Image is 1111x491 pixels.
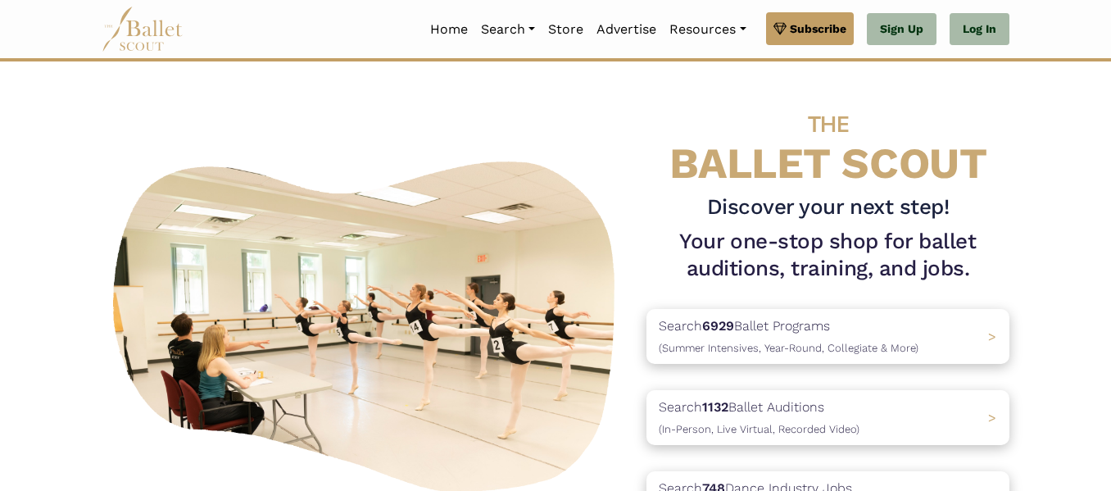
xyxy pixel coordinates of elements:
[663,12,752,47] a: Resources
[867,13,936,46] a: Sign Up
[659,342,918,354] span: (Summer Intensives, Year-Round, Collegiate & More)
[646,94,1009,187] h4: BALLET SCOUT
[542,12,590,47] a: Store
[766,12,854,45] a: Subscribe
[702,399,728,415] b: 1132
[659,316,918,357] p: Search Ballet Programs
[702,318,734,334] b: 6929
[659,423,859,435] span: (In-Person, Live Virtual, Recorded Video)
[646,390,1009,445] a: Search1132Ballet Auditions(In-Person, Live Virtual, Recorded Video) >
[773,20,787,38] img: gem.svg
[659,397,859,439] p: Search Ballet Auditions
[988,410,996,425] span: >
[808,111,849,138] span: THE
[646,309,1009,364] a: Search6929Ballet Programs(Summer Intensives, Year-Round, Collegiate & More)>
[590,12,663,47] a: Advertise
[424,12,474,47] a: Home
[950,13,1009,46] a: Log In
[790,20,846,38] span: Subscribe
[646,228,1009,284] h1: Your one-stop shop for ballet auditions, training, and jobs.
[474,12,542,47] a: Search
[646,193,1009,221] h3: Discover your next step!
[988,329,996,344] span: >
